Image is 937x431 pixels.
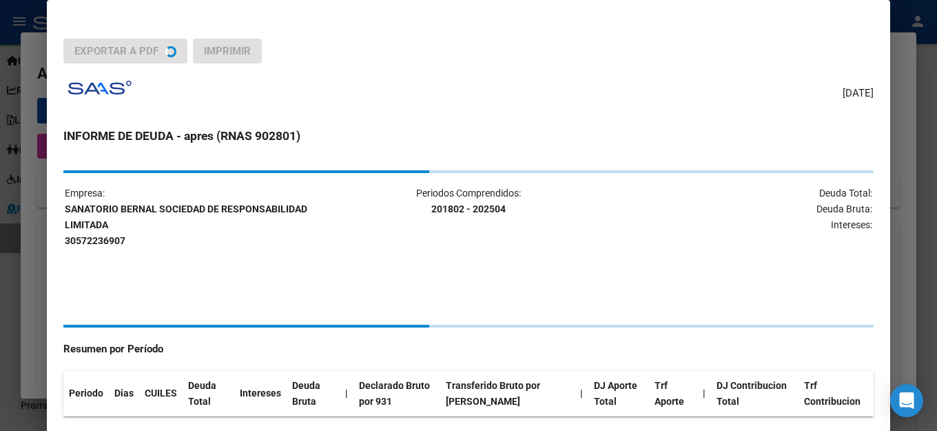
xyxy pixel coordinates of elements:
strong: 201802 - 202504 [431,203,506,214]
th: CUILES [139,371,183,417]
h4: Resumen por Período [63,341,874,357]
span: Imprimir [204,45,251,57]
th: | [697,371,711,417]
th: Trf Contribucion [799,371,874,417]
p: Empresa: [65,186,333,248]
p: Periodos Comprendidos: [334,186,602,217]
th: Declarado Bruto por 931 [353,371,440,417]
th: DJ Contribucion Total [711,371,799,417]
th: Intereses [234,371,287,417]
th: | [340,371,353,417]
span: Exportar a PDF [74,45,158,57]
span: [DATE] [843,86,874,101]
th: Transferido Bruto por [PERSON_NAME] [440,371,575,417]
th: Dias [109,371,139,417]
th: Periodo [63,371,109,417]
button: Exportar a PDF [63,39,187,63]
th: | [575,371,588,417]
h3: INFORME DE DEUDA - apres (RNAS 902801) [63,127,874,145]
button: Imprimir [193,39,262,63]
th: Trf Aporte [649,371,697,417]
strong: SANATORIO BERNAL SOCIEDAD DE RESPONSABILIDAD LIMITADA 30572236907 [65,203,307,246]
th: Deuda Bruta [287,371,339,417]
div: Open Intercom Messenger [890,384,923,417]
th: Deuda Total [183,371,234,417]
th: DJ Aporte Total [588,371,649,417]
p: Deuda Total: Deuda Bruta: Intereses: [604,186,872,232]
